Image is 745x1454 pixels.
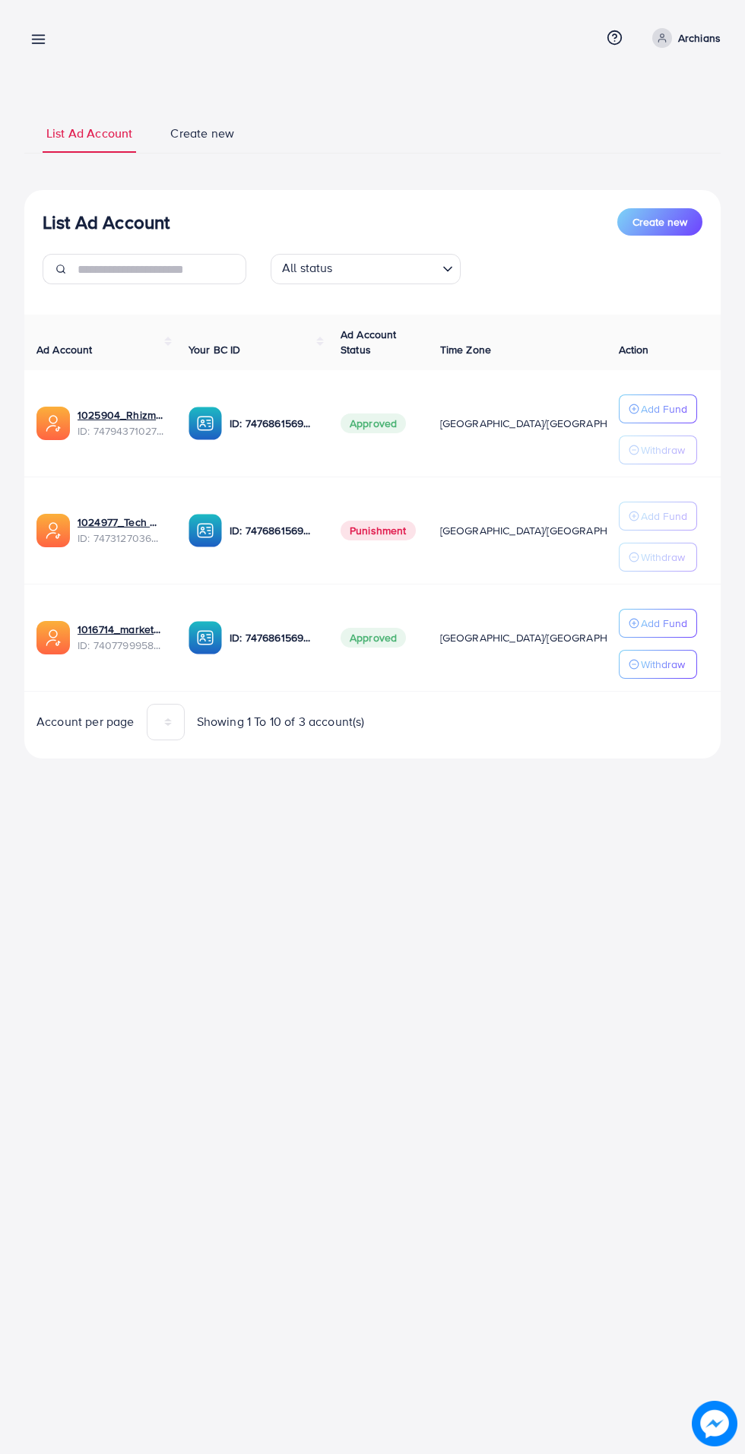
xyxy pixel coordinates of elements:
p: Withdraw [641,655,685,673]
img: ic-ads-acc.e4c84228.svg [36,621,70,654]
img: image [692,1401,737,1446]
p: ID: 7476861569385742352 [230,521,316,540]
span: Punishment [341,521,416,540]
span: Create new [632,214,687,230]
p: ID: 7476861569385742352 [230,629,316,647]
img: ic-ads-acc.e4c84228.svg [36,407,70,440]
span: ID: 7473127036257615873 [78,531,164,546]
div: <span class='underline'>1024977_Tech Wave_1739972983986</span></br>7473127036257615873 [78,515,164,546]
span: ID: 7407799958096789521 [78,638,164,653]
input: Search for option [338,257,436,280]
img: ic-ba-acc.ded83a64.svg [189,407,222,440]
span: ID: 7479437102770323473 [78,423,164,439]
span: Create new [170,125,234,142]
p: Add Fund [641,400,687,418]
span: [GEOGRAPHIC_DATA]/[GEOGRAPHIC_DATA] [440,416,651,431]
img: ic-ba-acc.ded83a64.svg [189,514,222,547]
button: Create new [617,208,702,236]
span: [GEOGRAPHIC_DATA]/[GEOGRAPHIC_DATA] [440,523,651,538]
button: Add Fund [619,502,697,531]
p: Add Fund [641,507,687,525]
span: Showing 1 To 10 of 3 account(s) [197,713,365,730]
a: 1024977_Tech Wave_1739972983986 [78,515,164,530]
a: Archians [646,28,721,48]
div: <span class='underline'>1025904_Rhizmall Archbeat_1741442161001</span></br>7479437102770323473 [78,407,164,439]
span: List Ad Account [46,125,132,142]
h3: List Ad Account [43,211,170,233]
button: Withdraw [619,436,697,464]
p: Archians [678,29,721,47]
p: Withdraw [641,548,685,566]
div: Search for option [271,254,461,284]
button: Withdraw [619,543,697,572]
span: Action [619,342,649,357]
span: Approved [341,628,406,648]
span: Account per page [36,713,135,730]
span: All status [279,256,336,280]
span: Ad Account Status [341,327,397,357]
p: Withdraw [641,441,685,459]
button: Add Fund [619,394,697,423]
button: Add Fund [619,609,697,638]
span: Time Zone [440,342,491,357]
a: 1016714_marketbay_1724762849692 [78,622,164,637]
span: Your BC ID [189,342,241,357]
span: Ad Account [36,342,93,357]
img: ic-ba-acc.ded83a64.svg [189,621,222,654]
p: Add Fund [641,614,687,632]
span: [GEOGRAPHIC_DATA]/[GEOGRAPHIC_DATA] [440,630,651,645]
p: ID: 7476861569385742352 [230,414,316,432]
div: <span class='underline'>1016714_marketbay_1724762849692</span></br>7407799958096789521 [78,622,164,653]
a: 1025904_Rhizmall Archbeat_1741442161001 [78,407,164,423]
button: Withdraw [619,650,697,679]
img: ic-ads-acc.e4c84228.svg [36,514,70,547]
span: Approved [341,413,406,433]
